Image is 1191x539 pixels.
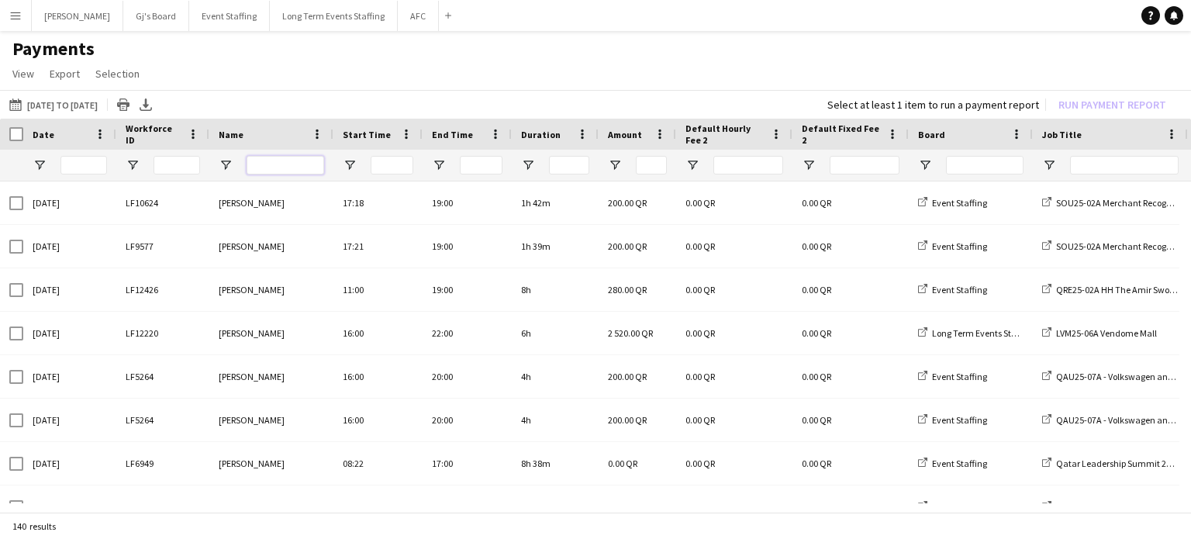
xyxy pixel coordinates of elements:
[247,156,324,174] input: Name Filter Input
[830,156,899,174] input: Default Fixed Fee 2 Filter Input
[219,197,285,209] span: [PERSON_NAME]
[333,312,423,354] div: 16:00
[918,158,932,172] button: Open Filter Menu
[685,158,699,172] button: Open Filter Menu
[60,156,107,174] input: Date Filter Input
[802,158,816,172] button: Open Filter Menu
[932,240,987,252] span: Event Staffing
[32,1,123,31] button: [PERSON_NAME]
[23,181,116,224] div: [DATE]
[608,414,647,426] span: 200.00 QR
[792,442,909,485] div: 0.00 QR
[116,268,209,311] div: LF12426
[23,312,116,354] div: [DATE]
[423,355,512,398] div: 20:00
[1070,156,1179,174] input: Job Title Filter Input
[333,268,423,311] div: 11:00
[608,371,647,382] span: 200.00 QR
[792,485,909,528] div: 0.00 QR
[219,458,285,469] span: [PERSON_NAME]
[802,123,881,146] span: Default Fixed Fee 2
[676,181,792,224] div: 0.00 QR
[512,442,599,485] div: 8h 38m
[792,312,909,354] div: 0.00 QR
[792,181,909,224] div: 0.00 QR
[932,501,987,513] span: Event Staffing
[95,67,140,81] span: Selection
[918,458,987,469] a: Event Staffing
[792,268,909,311] div: 0.00 QR
[423,399,512,441] div: 20:00
[219,158,233,172] button: Open Filter Menu
[219,371,285,382] span: [PERSON_NAME]
[423,225,512,268] div: 19:00
[608,458,637,469] span: 0.00 QR
[918,240,987,252] a: Event Staffing
[432,129,473,140] span: End Time
[423,485,512,528] div: 17:00
[423,442,512,485] div: 17:00
[23,485,116,528] div: [DATE]
[636,156,667,174] input: Amount Filter Input
[918,371,987,382] a: Event Staffing
[333,442,423,485] div: 08:22
[918,197,987,209] a: Event Staffing
[333,225,423,268] div: 17:21
[512,355,599,398] div: 4h
[343,158,357,172] button: Open Filter Menu
[946,156,1024,174] input: Board Filter Input
[343,129,391,140] span: Start Time
[219,240,285,252] span: [PERSON_NAME]
[423,268,512,311] div: 19:00
[792,225,909,268] div: 0.00 QR
[608,501,637,513] span: 0.00 QR
[154,156,200,174] input: Workforce ID Filter Input
[23,268,116,311] div: [DATE]
[23,225,116,268] div: [DATE]
[114,95,133,114] app-action-btn: Print
[676,268,792,311] div: 0.00 QR
[219,284,285,295] span: [PERSON_NAME]
[398,1,439,31] button: AFC
[1042,129,1082,140] span: Job Title
[676,485,792,528] div: 0.00 QR
[918,129,945,140] span: Board
[512,485,599,528] div: 8h
[608,197,647,209] span: 200.00 QR
[685,123,765,146] span: Default Hourly Fee 2
[116,442,209,485] div: LF6949
[512,399,599,441] div: 4h
[676,355,792,398] div: 0.00 QR
[43,64,86,84] a: Export
[676,399,792,441] div: 0.00 QR
[521,129,561,140] span: Duration
[219,327,285,339] span: [PERSON_NAME]
[116,225,209,268] div: LF9577
[432,158,446,172] button: Open Filter Menu
[333,485,423,528] div: 09:00
[460,156,502,174] input: End Time Filter Input
[50,67,80,81] span: Export
[6,95,101,114] button: [DATE] to [DATE]
[219,414,285,426] span: [PERSON_NAME]
[6,64,40,84] a: View
[1056,327,1157,339] span: LVM25-06A Vendome Mall
[116,181,209,224] div: LF10624
[116,399,209,441] div: LF5264
[608,327,653,339] span: 2 520.00 QR
[676,442,792,485] div: 0.00 QR
[12,67,34,81] span: View
[116,355,209,398] div: LF5264
[333,181,423,224] div: 17:18
[371,156,413,174] input: Start Time Filter Input
[932,371,987,382] span: Event Staffing
[189,1,270,31] button: Event Staffing
[932,458,987,469] span: Event Staffing
[512,312,599,354] div: 6h
[676,225,792,268] div: 0.00 QR
[33,158,47,172] button: Open Filter Menu
[116,485,209,528] div: LF5111
[33,129,54,140] span: Date
[713,156,783,174] input: Default Hourly Fee 2 Filter Input
[1042,327,1157,339] a: LVM25-06A Vendome Mall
